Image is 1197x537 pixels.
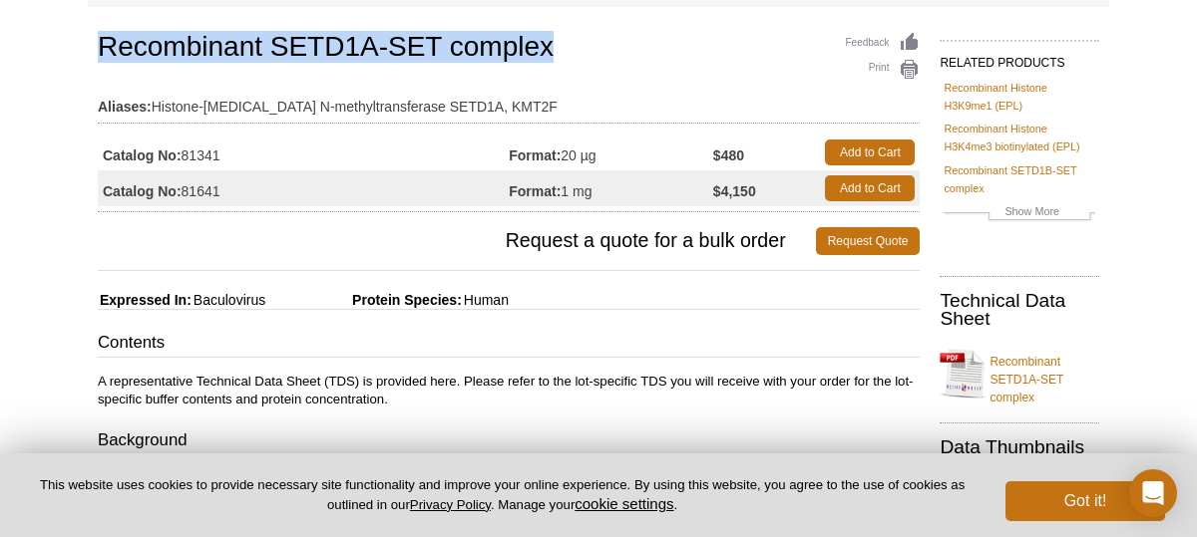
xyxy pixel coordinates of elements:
[944,161,1095,197] a: Recombinant SETD1B-SET complex
[98,227,816,255] span: Request a quote for a bulk order
[713,182,756,200] strong: $4,150
[713,146,744,164] strong: $480
[940,292,1099,328] h2: Technical Data Sheet
[944,120,1095,155] a: Recombinant Histone H3K4me3 biotinylated (EPL)
[462,292,509,308] span: Human
[98,170,509,206] td: 81641
[192,292,265,308] span: Baculovirus
[825,139,915,165] a: Add to Cart
[940,341,1099,406] a: Recombinant SETD1A-SET complex
[410,497,491,512] a: Privacy Policy
[98,86,920,118] td: Histone-[MEDICAL_DATA] N-methyltransferase SETD1A, KMT2F
[846,59,921,81] a: Print
[944,202,1095,225] a: Show More
[32,476,973,514] p: This website uses cookies to provide necessary site functionality and improve your online experie...
[944,79,1095,115] a: Recombinant Histone H3K9me1 (EPL)
[509,146,561,164] strong: Format:
[825,175,915,201] a: Add to Cart
[509,182,561,200] strong: Format:
[816,227,921,255] a: Request Quote
[575,495,673,512] button: cookie settings
[1129,469,1177,517] div: Open Intercom Messenger
[846,32,921,54] a: Feedback
[103,182,182,200] strong: Catalog No:
[1005,481,1165,521] button: Got it!
[98,331,920,359] h3: Contents
[98,32,920,66] h1: Recombinant SETD1A-SET complex
[940,40,1099,76] h2: RELATED PRODUCTS
[269,292,462,308] span: Protein Species:
[98,428,920,456] h3: Background
[509,134,713,170] td: 20 µg
[98,134,509,170] td: 81341
[940,438,1099,456] h2: Data Thumbnails
[98,292,192,308] span: Expressed In:
[98,98,152,116] strong: Aliases:
[509,170,713,206] td: 1 mg
[98,373,920,408] p: A representative Technical Data Sheet (TDS) is provided here. Please refer to the lot-specific TD...
[103,146,182,164] strong: Catalog No:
